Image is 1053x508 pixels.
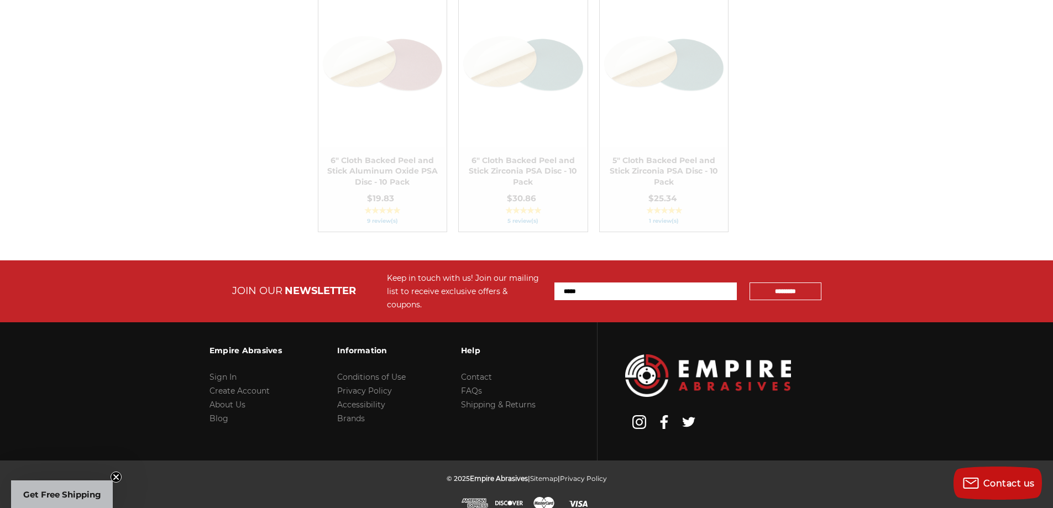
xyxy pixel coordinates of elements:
a: About Us [209,400,245,410]
h3: Information [337,339,406,362]
a: FAQs [461,386,482,396]
div: Get Free ShippingClose teaser [11,480,113,508]
span: Contact us [983,478,1035,489]
h3: Help [461,339,536,362]
a: Blog [209,413,228,423]
div: Keep in touch with us! Join our mailing list to receive exclusive offers & coupons. [387,271,543,311]
a: Sitemap [530,474,558,483]
a: Contact [461,372,492,382]
a: Conditions of Use [337,372,406,382]
span: Empire Abrasives [470,474,528,483]
a: Privacy Policy [337,386,392,396]
a: Brands [337,413,365,423]
a: Create Account [209,386,270,396]
span: JOIN OUR [232,285,282,297]
a: Sign In [209,372,237,382]
button: Close teaser [111,472,122,483]
a: Privacy Policy [560,474,607,483]
span: Get Free Shipping [23,489,101,500]
img: Empire Abrasives Logo Image [625,354,791,397]
button: Contact us [954,467,1042,500]
span: NEWSLETTER [285,285,356,297]
p: © 2025 | | [447,472,607,485]
a: Shipping & Returns [461,400,536,410]
a: Accessibility [337,400,385,410]
h3: Empire Abrasives [209,339,282,362]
